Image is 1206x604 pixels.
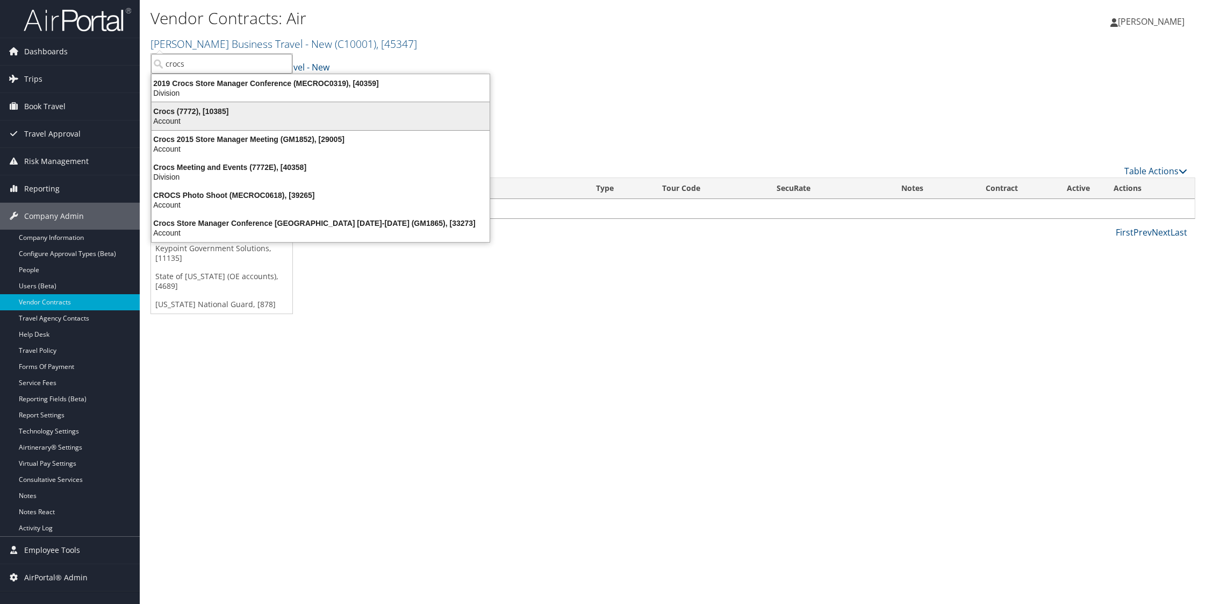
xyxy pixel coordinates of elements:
a: Next [1152,226,1171,238]
span: Company Admin [24,203,84,230]
span: , [ 45347 ] [376,37,417,51]
th: SecuRate: activate to sort column ascending [767,178,874,199]
div: Account [145,228,496,238]
th: Active: activate to sort column ascending [1053,178,1104,199]
span: Risk Management [24,148,89,175]
span: Travel Approval [24,120,81,147]
div: Crocs (7772), [10385] [145,106,496,116]
div: 2019 Crocs Store Manager Conference (MECROC0319), [40359] [145,79,496,88]
span: AirPortal® Admin [24,564,88,591]
th: Actions [1104,178,1195,199]
div: Crocs Meeting and Events (7772E), [40358] [145,162,496,172]
td: No data available in table [151,199,1195,218]
a: Prev [1133,226,1152,238]
th: Type: activate to sort column ascending [586,178,652,199]
a: [US_STATE] National Guard, [878] [151,295,292,314]
a: State of [US_STATE] (OE accounts), [4689] [151,267,292,295]
div: Crocs 2015 Store Manager Meeting (GM1852), [29005] [145,134,496,144]
a: Keypoint Government Solutions, [11135] [151,239,292,267]
a: [PERSON_NAME] [1110,5,1195,38]
div: Crocs Store Manager Conference [GEOGRAPHIC_DATA] [DATE]-[DATE] (GM1865), [33273] [145,218,496,228]
span: [PERSON_NAME] [1118,16,1185,27]
img: airportal-logo.png [24,7,131,32]
span: Dashboards [24,38,68,65]
h1: Vendor Contracts: Air [150,7,847,30]
div: Division [145,88,496,98]
div: Account [145,144,496,154]
th: Contract: activate to sort column ascending [951,178,1053,199]
span: Trips [24,66,42,93]
div: There are contracts. [150,118,1195,147]
th: Notes: activate to sort column ascending [874,178,951,199]
div: Account [145,200,496,210]
th: Account Number: activate to sort column ascending [410,178,586,199]
span: Book Travel [24,93,66,120]
a: Last [1171,226,1187,238]
th: Tour Code: activate to sort column ascending [652,178,767,199]
span: Employee Tools [24,537,80,564]
a: Table Actions [1124,165,1187,177]
a: [PERSON_NAME] Business Travel - New [150,37,417,51]
span: ( C10001 ) [335,37,376,51]
div: Account [145,116,496,126]
a: First [1116,226,1133,238]
input: Search Accounts [151,54,292,74]
span: Reporting [24,175,60,202]
div: Division [145,172,496,182]
div: CROCS Photo Shoot (MECROC0618), [39265] [145,190,496,200]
